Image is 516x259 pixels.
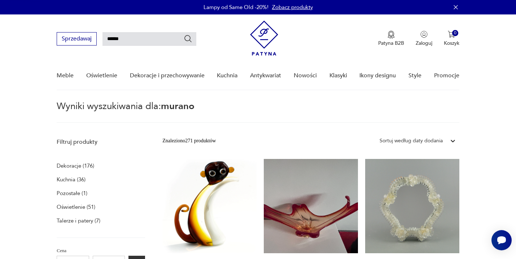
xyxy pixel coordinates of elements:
[448,31,455,38] img: Ikona koszyka
[57,202,95,212] a: Oświetlenie (51)
[420,31,428,38] img: Ikonka użytkownika
[57,62,74,90] a: Meble
[161,100,194,113] span: murano
[378,31,404,47] a: Ikona medaluPatyna B2B
[57,138,145,146] p: Filtruj produkty
[416,31,432,47] button: Zaloguj
[380,137,443,145] div: Sortuj według daty dodania
[217,62,237,90] a: Kuchnia
[57,188,87,198] a: Pozostałe (1)
[184,34,192,43] button: Szukaj
[408,62,421,90] a: Style
[57,174,86,185] a: Kuchnia (36)
[162,137,216,145] div: Znaleziono 271 produktów
[434,62,459,90] a: Promocje
[416,40,432,47] p: Zaloguj
[57,216,100,226] a: Talerze i patery (7)
[378,40,404,47] p: Patyna B2B
[388,31,395,39] img: Ikona medalu
[294,62,317,90] a: Nowości
[250,62,281,90] a: Antykwariat
[359,62,396,90] a: Ikony designu
[250,21,278,56] img: Patyna - sklep z meblami i dekoracjami vintage
[378,31,404,47] button: Patyna B2B
[444,40,459,47] p: Koszyk
[444,31,459,47] button: 0Koszyk
[57,161,94,171] a: Dekoracje (176)
[57,102,459,123] p: Wyniki wyszukiwania dla:
[204,4,268,11] p: Lampy od Same Old -20%!
[452,30,458,36] div: 0
[329,62,347,90] a: Klasyki
[57,32,97,46] button: Sprzedawaj
[86,62,117,90] a: Oświetlenie
[57,37,97,42] a: Sprzedawaj
[491,230,512,250] iframe: Smartsupp widget button
[130,62,205,90] a: Dekoracje i przechowywanie
[57,247,145,255] p: Cena
[272,4,313,11] a: Zobacz produkty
